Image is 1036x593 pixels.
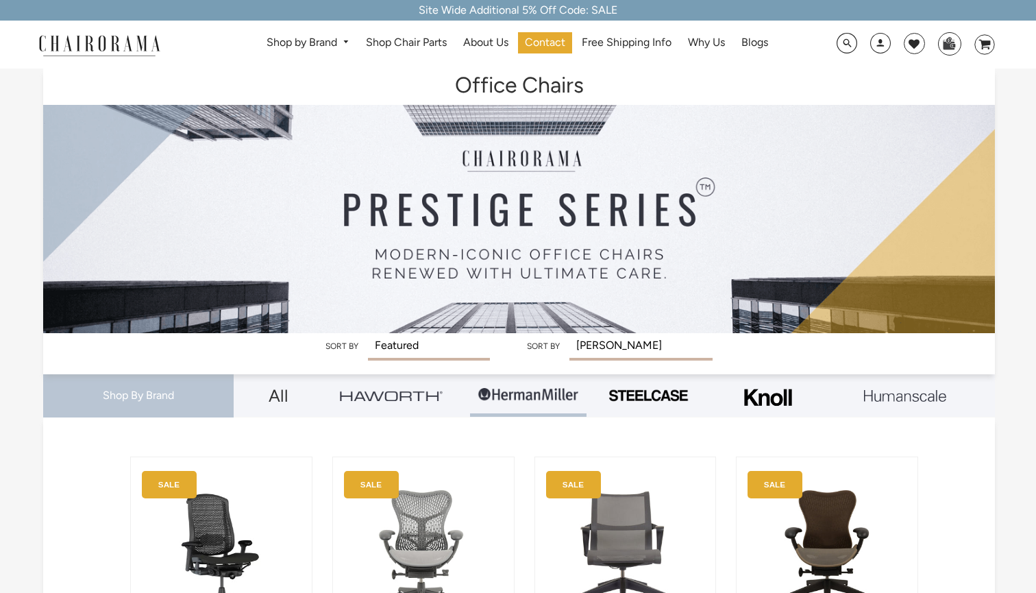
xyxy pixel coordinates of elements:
[741,380,795,415] img: Frame_4.png
[359,32,454,53] a: Shop Chair Parts
[741,36,768,50] span: Blogs
[477,374,580,415] img: Group-1.png
[864,390,946,402] img: Layer_1_1.png
[939,33,960,53] img: WhatsApp_Image_2024-07-12_at_16.23.01.webp
[688,36,725,50] span: Why Us
[226,32,808,58] nav: DesktopNavigation
[607,388,689,403] img: PHOTO-2024-07-09-00-53-10-removebg-preview.png
[681,32,732,53] a: Why Us
[518,32,572,53] a: Contact
[340,391,443,401] img: Group_4be16a4b-c81a-4a6e-a540-764d0a8faf6e.png
[575,32,678,53] a: Free Shipping Info
[31,33,168,57] img: chairorama
[360,480,381,489] text: SALE
[582,36,671,50] span: Free Shipping Info
[366,36,447,50] span: Shop Chair Parts
[57,69,981,98] h1: Office Chairs
[158,480,179,489] text: SALE
[325,341,358,351] label: Sort by
[456,32,515,53] a: About Us
[562,480,583,489] text: SALE
[463,36,508,50] span: About Us
[244,374,312,417] a: All
[260,32,356,53] a: Shop by Brand
[735,32,775,53] a: Blogs
[525,36,565,50] span: Contact
[43,69,994,333] img: Office Chairs
[527,341,560,351] label: Sort by
[43,374,234,417] div: Shop By Brand
[764,480,785,489] text: SALE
